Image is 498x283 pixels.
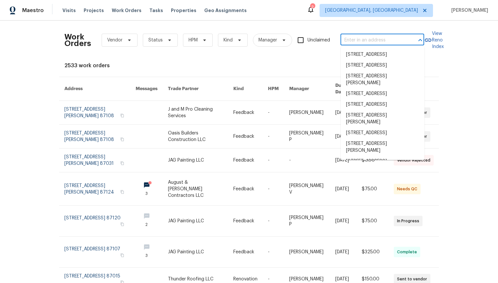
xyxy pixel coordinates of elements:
[228,77,263,101] th: Kind
[189,37,198,43] span: HPM
[171,7,196,14] span: Properties
[330,77,357,101] th: Due Date
[119,160,125,166] button: Copy Address
[449,7,488,14] span: [PERSON_NAME]
[263,206,284,237] td: -
[224,37,233,43] span: Kind
[228,101,263,125] td: Feedback
[325,7,418,14] span: [GEOGRAPHIC_DATA], [GEOGRAPHIC_DATA]
[84,7,104,14] span: Projects
[163,77,228,101] th: Trade Partner
[148,37,163,43] span: Status
[284,77,330,101] th: Manager
[341,49,424,60] li: [STREET_ADDRESS]
[424,30,444,50] a: View Reno Index
[107,37,123,43] span: Vendor
[119,189,125,195] button: Copy Address
[163,149,228,172] td: JAG Painting LLC
[112,7,141,14] span: Work Orders
[228,125,263,149] td: Feedback
[204,7,247,14] span: Geo Assignments
[228,206,263,237] td: Feedback
[341,88,424,99] li: [STREET_ADDRESS]
[258,37,277,43] span: Manager
[307,37,330,44] span: Unclaimed
[163,125,228,149] td: Oasis Builders Construction LLC
[119,221,125,227] button: Copy Address
[64,34,91,47] h2: Work Orders
[263,125,284,149] td: -
[284,206,330,237] td: [PERSON_NAME] P
[149,8,163,13] span: Tasks
[22,7,44,14] span: Maestro
[263,101,284,125] td: -
[62,7,76,14] span: Visits
[263,77,284,101] th: HPM
[163,237,228,268] td: JAG Painting LLC
[163,101,228,125] td: J and M Pro Cleaning Services
[59,77,130,101] th: Address
[341,71,424,88] li: [STREET_ADDRESS][PERSON_NAME]
[284,125,330,149] td: [PERSON_NAME] P
[284,149,330,172] td: -
[119,113,125,118] button: Copy Address
[228,172,263,206] td: Feedback
[341,60,424,71] li: [STREET_ADDRESS]
[263,172,284,206] td: -
[228,149,263,172] td: Feedback
[341,99,424,110] li: [STREET_ADDRESS]
[263,149,284,172] td: -
[340,35,406,45] input: Enter in an address
[341,156,424,174] li: [STREET_ADDRESS][PERSON_NAME]
[284,172,330,206] td: [PERSON_NAME] V
[130,77,163,101] th: Messages
[416,36,425,45] button: Close
[228,237,263,268] td: Feedback
[119,252,125,258] button: Copy Address
[310,4,315,10] div: 2
[163,172,228,206] td: August & [PERSON_NAME] Contractors LLC
[284,237,330,268] td: [PERSON_NAME]
[341,128,424,138] li: [STREET_ADDRESS]
[163,206,228,237] td: JAG Painting LLC
[341,110,424,128] li: [STREET_ADDRESS][PERSON_NAME]
[341,138,424,156] li: [STREET_ADDRESS][PERSON_NAME]
[119,136,125,142] button: Copy Address
[284,101,330,125] td: [PERSON_NAME]
[64,62,434,69] div: 2533 work orders
[263,237,284,268] td: -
